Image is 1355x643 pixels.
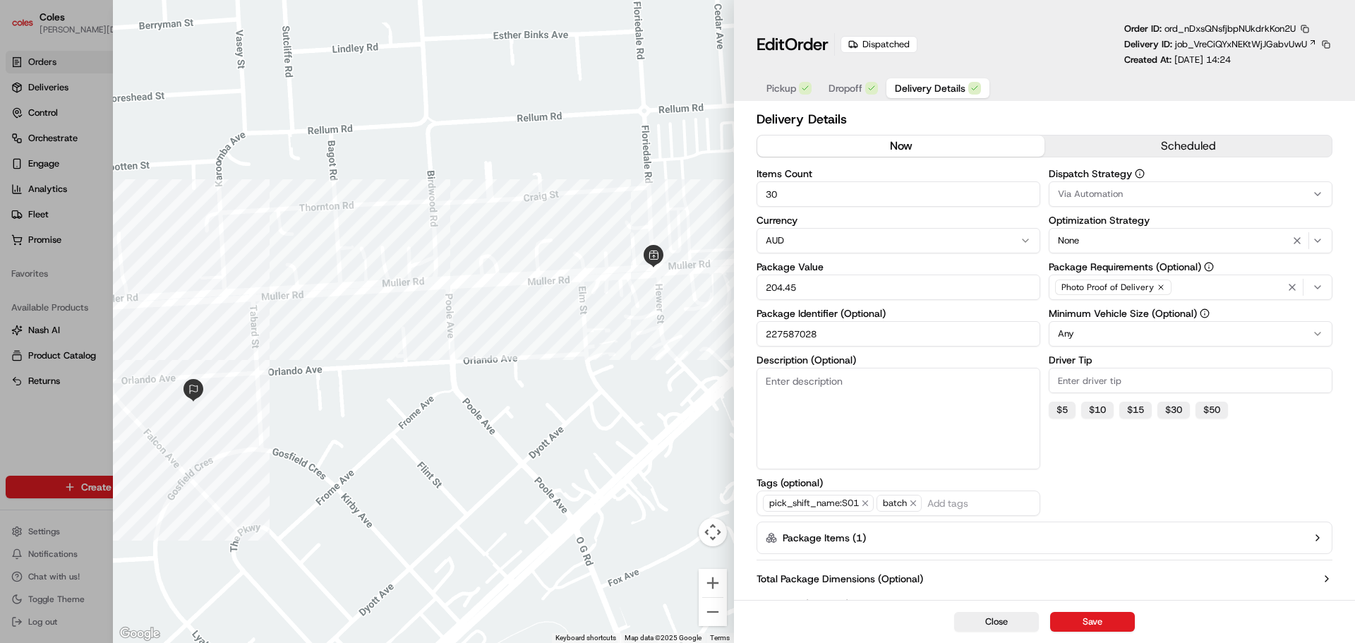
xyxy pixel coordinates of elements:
[1175,38,1317,51] a: job_VreCiQYxNEKtWjJGabvUwU
[757,181,1040,207] input: Enter items count
[1061,282,1154,293] span: Photo Proof of Delivery
[1124,54,1231,66] p: Created At:
[100,239,171,250] a: Powered byPylon
[625,634,701,642] span: Map data ©2025 Google
[757,355,1040,365] label: Description (Optional)
[699,518,727,546] button: Map camera controls
[14,14,42,42] img: Nash
[37,91,254,106] input: Got a question? Start typing here...
[1124,23,1296,35] p: Order ID:
[1050,612,1135,632] button: Save
[954,612,1039,632] button: Close
[757,275,1040,300] input: Enter package value
[785,33,829,56] span: Order
[1044,136,1332,157] button: scheduled
[133,205,227,219] span: API Documentation
[1119,402,1152,419] button: $15
[1157,402,1190,419] button: $30
[1174,54,1231,66] span: [DATE] 14:24
[114,199,232,224] a: 💻API Documentation
[699,598,727,626] button: Zoom out
[14,56,257,79] p: Welcome 👋
[1049,181,1332,207] button: Via Automation
[757,262,1040,272] label: Package Value
[116,625,163,643] img: Google
[757,572,923,586] label: Total Package Dimensions (Optional)
[14,206,25,217] div: 📗
[757,169,1040,179] label: Items Count
[1049,308,1332,318] label: Minimum Vehicle Size (Optional)
[1081,402,1114,419] button: $10
[757,597,1332,611] button: Advanced (Optional)
[1124,38,1332,51] div: Delivery ID:
[1049,368,1332,393] input: Enter driver tip
[699,569,727,597] button: Zoom in
[757,308,1040,318] label: Package Identifier (Optional)
[1200,308,1210,318] button: Minimum Vehicle Size (Optional)
[1049,402,1076,419] button: $5
[555,633,616,643] button: Keyboard shortcuts
[240,139,257,156] button: Start new chat
[757,478,1040,488] label: Tags (optional)
[119,206,131,217] div: 💻
[1049,169,1332,179] label: Dispatch Strategy
[1135,169,1145,179] button: Dispatch Strategy
[763,495,874,512] span: pick_shift_name:S01
[1049,228,1332,253] button: None
[895,81,965,95] span: Delivery Details
[757,321,1040,347] input: Enter package identifier
[757,522,1332,554] button: Package Items (1)
[757,215,1040,225] label: Currency
[1196,402,1228,419] button: $50
[783,531,866,545] label: Package Items ( 1 )
[1058,234,1079,247] span: None
[14,135,40,160] img: 1736555255976-a54dd68f-1ca7-489b-9aae-adbdc363a1c4
[829,81,862,95] span: Dropoff
[140,239,171,250] span: Pylon
[1204,262,1214,272] button: Package Requirements (Optional)
[1049,355,1332,365] label: Driver Tip
[1058,188,1123,200] span: Via Automation
[925,495,1034,512] input: Add tags
[1049,262,1332,272] label: Package Requirements (Optional)
[757,597,850,611] label: Advanced (Optional)
[757,572,1332,586] button: Total Package Dimensions (Optional)
[757,33,829,56] h1: Edit
[28,205,108,219] span: Knowledge Base
[710,634,730,642] a: Terms (opens in new tab)
[48,149,179,160] div: We're available if you need us!
[877,495,922,512] span: batch
[841,36,917,53] div: Dispatched
[48,135,231,149] div: Start new chat
[8,199,114,224] a: 📗Knowledge Base
[1164,23,1296,35] span: ord_nDxsQNsfjbpNUkdrkKon2U
[116,625,163,643] a: Open this area in Google Maps (opens a new window)
[757,136,1044,157] button: now
[757,109,1332,129] h2: Delivery Details
[1049,275,1332,300] button: Photo Proof of Delivery
[766,81,796,95] span: Pickup
[1175,38,1307,51] span: job_VreCiQYxNEKtWjJGabvUwU
[1049,215,1332,225] label: Optimization Strategy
